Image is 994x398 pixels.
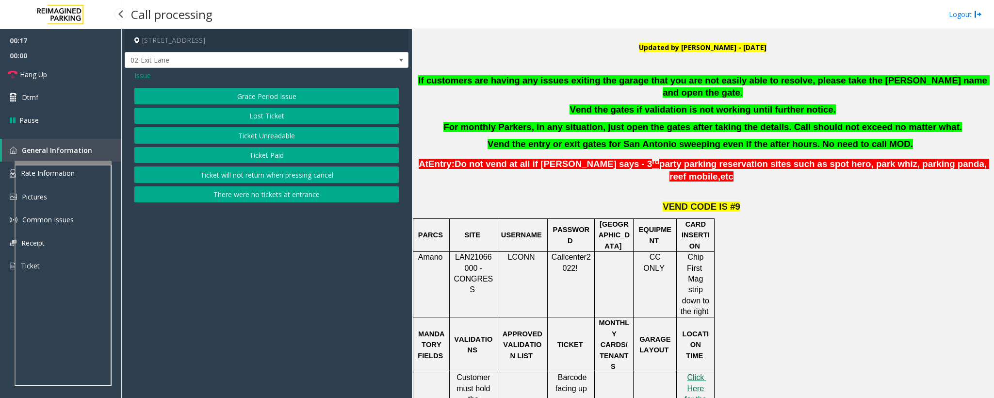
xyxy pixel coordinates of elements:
button: Grace Period Issue [134,88,399,104]
span: If customers are having any issues exiting the garage that you are not easily able to resolve, pl... [418,75,990,98]
span: party parking reservation sites such as spot hero, park whiz, parking panda, reef mobile, [659,159,989,182]
a: General Information [2,139,121,162]
h4: [STREET_ADDRESS] [125,29,408,52]
img: 'icon' [10,147,17,154]
span: Do not vend at all if [PERSON_NAME] says - 3 [455,159,652,169]
span: Chip First [687,253,706,272]
img: 'icon' [10,169,16,178]
span: PARCS [418,231,443,239]
span: APPROVED VALIDATION LIST [503,330,544,360]
span: MANDATORY FIELDS [418,330,444,360]
span: MONTHLY CARDS/TENANTS [599,319,629,370]
span: Updated by [PERSON_NAME] - [DATE] [639,43,766,52]
span: General Information [22,146,92,155]
span: EQUIPMENT [639,226,672,244]
span: Dtmf [22,92,38,102]
b: Vend the gates if validation is not working until further notice. [570,104,835,115]
span: CC ONLY [643,253,665,272]
span: TICKET [557,341,583,348]
span: PASSWORD [553,226,589,244]
img: 'icon' [10,194,17,200]
img: 'icon' [10,240,16,246]
span: . [740,87,743,98]
span: [GEOGRAPHIC_DATA] [599,220,630,250]
span: CARD INSERTION [682,220,710,250]
span: Callcenter2022! [552,253,591,272]
span: Hang Up [20,69,47,80]
span: GARAGE LAYOUT [639,335,672,354]
span: LOCATION TIME [683,330,709,360]
span: At [419,159,428,169]
span: Amano [418,253,443,261]
span: VEND CODE IS #9 [663,201,740,212]
a: Logout [949,9,982,19]
span: VALIDATIONS [454,335,492,354]
span: Issue [134,70,151,81]
img: 'icon' [10,262,16,270]
h3: Call processing [126,2,217,26]
span: Pause [19,115,39,125]
img: 'icon' [10,216,17,224]
span: rd [652,158,659,166]
span: Barcode facing up [555,373,589,392]
span: USERNAME [501,231,542,239]
button: There were no tickets at entrance [134,186,399,203]
b: For monthly Parkers, in any situation, just open the gates after taking the details. Call should ... [443,122,962,132]
button: Ticket Unreadable [134,127,399,144]
span: SITE [465,231,481,239]
span: 02-Exit Lane [125,52,352,68]
button: Ticket will not return when pressing cancel [134,166,399,183]
b: Vend the entry or exit gates for San Antonio sweeping even if the after hours. No need to call MOD. [488,139,913,149]
button: Lost Ticket [134,108,399,124]
button: Ticket Paid [134,147,399,164]
img: logout [974,9,982,19]
span: Mag strip down to the right [681,275,712,315]
span: LCONN [508,253,535,261]
span: etc [720,171,733,182]
span: Entry: [428,159,455,169]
